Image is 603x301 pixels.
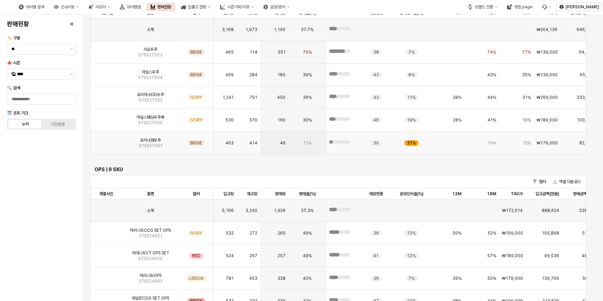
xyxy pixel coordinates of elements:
button: 시즌기획/리뷰 [216,3,258,11]
span: 🏷️ 구분 [7,35,20,40]
span: 12% [407,253,416,259]
span: 마야니트VT OPS SET [132,250,169,256]
span: 판매율(%) [299,191,316,197]
div: 시즌기획/리뷰 [227,5,249,9]
span: 257 [278,253,286,259]
span: 49 [280,140,286,146]
span: 49% [303,253,312,259]
span: 30 [373,140,379,146]
span: 1,195 [274,27,286,32]
span: 10% [488,140,496,146]
span: 75% [303,49,312,55]
span: 입고량 [223,191,234,197]
span: 36 [373,230,379,236]
span: 114 [250,49,257,55]
span: 재고량 [247,191,257,197]
span: 284 [249,72,257,78]
p: [PERSON_NAME] [566,4,599,10]
span: IVORY [190,117,202,123]
span: 48,573 [582,253,597,259]
span: 1,973 [246,27,257,32]
span: 351 [278,49,286,55]
span: 28% [453,95,462,100]
span: 18M [487,191,496,197]
div: Menu item 6 [538,3,555,11]
span: 🗓️ 조회 기간 [7,111,28,116]
span: 41 [373,253,379,259]
span: 39% [303,72,312,78]
span: 44% [487,95,496,100]
span: 07S527503 [138,52,163,58]
span: 31% [407,140,416,146]
button: 아이템맵 [116,3,145,11]
span: 50% [453,230,462,236]
h6: OPS | 9 SKU [94,166,582,173]
span: 105,868 [542,230,559,236]
span: 3,240 [246,208,257,213]
button: 리오더 [84,3,114,11]
span: 46 [373,117,379,123]
label: 기간설정 [42,121,74,127]
span: 07S527504 [138,75,163,80]
span: 07S524009 [138,256,163,261]
span: 소계 [147,208,154,213]
span: 160 [278,117,286,123]
span: 465 [225,49,234,55]
span: 272 [250,230,257,236]
span: 42% [303,276,312,281]
span: 소계 [147,27,154,32]
span: 646,702 [577,27,594,32]
span: 7% [408,49,415,55]
span: 07S524001 [139,233,163,239]
span: 모리자수DD우주 [137,92,164,97]
span: 453 [249,276,257,281]
span: TAG가 [511,191,523,197]
span: 35% [522,72,531,78]
div: 아이템 검색 [15,3,48,11]
span: RED [192,253,200,259]
span: 463 [225,140,234,146]
span: 43 [373,95,379,100]
span: BEIGE [190,72,202,78]
span: ₩179,000 [502,276,523,281]
span: 판매금액(천원) [573,191,597,197]
div: 영업 page [514,5,532,9]
span: 28% [453,117,462,123]
button: 인사이트 [50,3,83,11]
span: 36% [303,95,312,100]
span: 338,794 [579,208,597,213]
span: 888,624 [542,208,559,213]
span: L/BEIGE [189,276,204,281]
span: 12M [452,191,462,197]
span: 791 [249,95,257,100]
div: 아이템맵 [127,5,141,9]
span: 🔍 검색 [7,86,20,90]
button: 입출고 현황 [177,3,215,11]
button: 판매현황 [146,3,175,11]
span: 마리니트OPS [140,273,162,278]
span: 524 [226,253,234,259]
span: 100,170 [577,117,594,123]
span: 37.3% [301,208,314,213]
span: 5,166 [222,208,234,213]
button: 필터 [530,177,549,186]
span: 139,799 [542,276,559,281]
span: 12% [523,140,531,146]
div: 설정/관리 [259,3,294,11]
div: 입출고 현황 [188,5,206,9]
span: 74% [487,49,496,55]
button: [PERSON_NAME] [556,3,602,11]
span: 99,036 [544,253,559,259]
span: 매장편중 [369,191,383,197]
span: 51,740 [582,230,597,236]
div: 인사이트 [61,5,75,9]
span: 11% [407,95,416,100]
span: 77% [522,49,531,55]
span: 1,926 [274,208,286,213]
span: 64,635 [579,49,594,55]
span: ₩189,000 [502,253,523,259]
span: ₩172,014 [502,208,523,213]
span: 370 [249,117,257,123]
span: 온라인비율(%) [400,191,423,197]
